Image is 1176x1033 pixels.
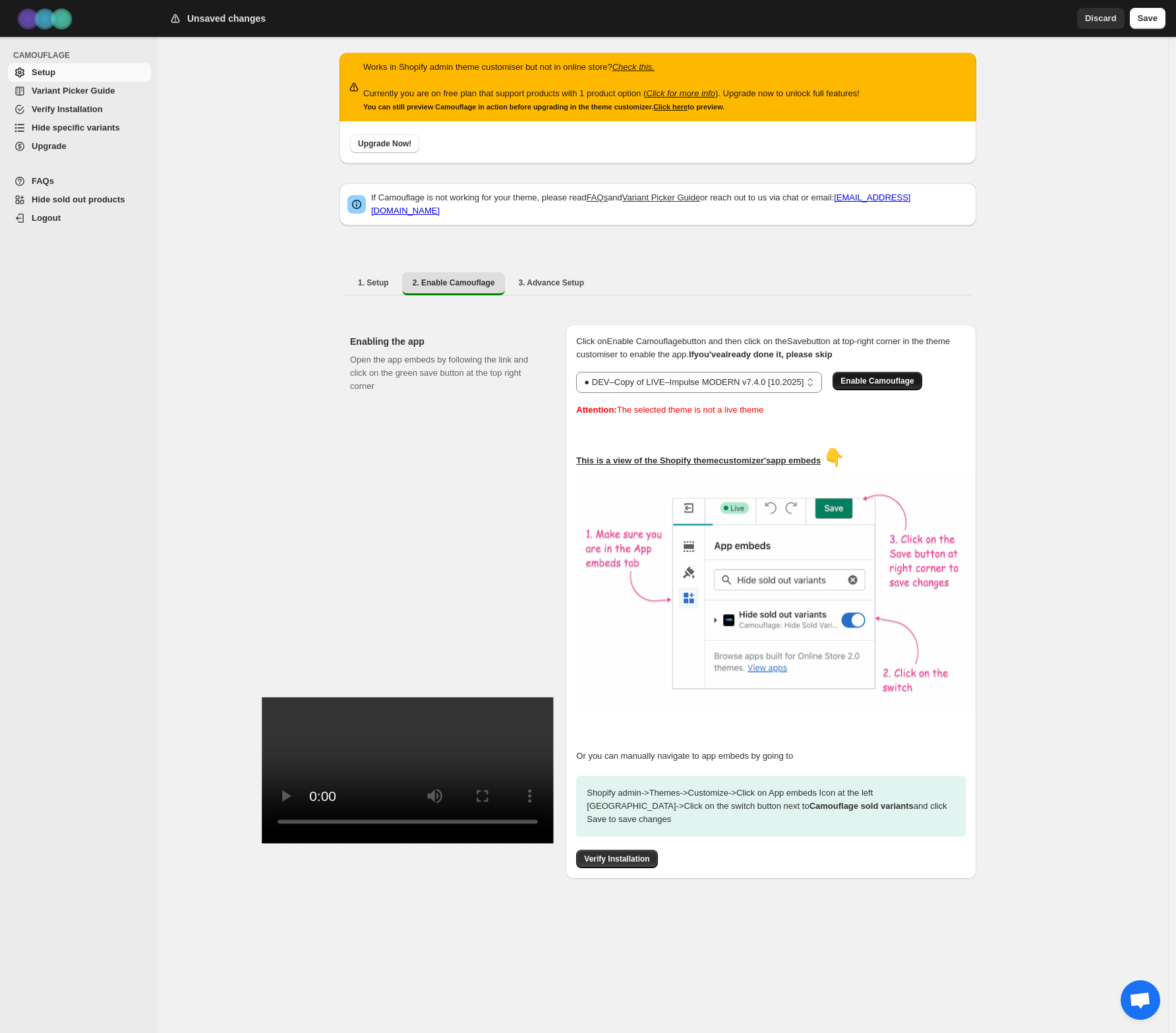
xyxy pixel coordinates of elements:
button: Verify Installation [576,850,657,868]
span: 👇 [823,448,844,467]
a: Hide specific variants [8,119,151,137]
p: The selected theme is not a live theme [576,403,966,417]
p: Currently you are on free plan that support products with 1 product option ( ). Upgrade now to un... [363,87,860,100]
h2: Unsaved changes [187,12,266,25]
a: Click here [653,103,688,111]
div: Open the app embeds by following the link and click on the green save button at the top right corner [350,353,544,824]
span: FAQs [32,176,54,186]
span: Save [1138,12,1158,25]
a: Verify Installation [576,854,657,864]
span: Verify Installation [32,104,103,114]
a: Click for more info [646,88,715,98]
a: FAQs [587,192,608,202]
span: 1. Setup [358,278,389,288]
span: Verify Installation [584,854,649,864]
a: Logout [8,209,151,227]
span: Discard [1085,12,1117,25]
b: Attention: [576,405,616,415]
button: Enable Camouflage [833,372,922,390]
strong: Camouflage sold variants [809,801,914,811]
span: Upgrade Now! [358,138,411,149]
p: Or you can manually navigate to app embeds by going to [576,750,966,763]
a: Variant Picker Guide [622,192,700,202]
button: Save [1130,8,1165,29]
span: Variant Picker Guide [32,86,115,96]
span: Upgrade [32,141,67,151]
span: Logout [32,213,61,223]
span: 3. Advance Setup [518,278,584,288]
a: Check this. [612,62,655,72]
span: Hide specific variants [32,123,120,133]
p: Shopify admin -> Themes -> Customize -> Click on App embeds Icon at the left [GEOGRAPHIC_DATA] ->... [576,776,966,837]
button: Upgrade Now! [350,134,419,153]
a: Enable Camouflage [833,376,922,386]
button: Discard [1077,8,1125,29]
a: Variant Picker Guide [8,82,151,100]
img: camouflage-enable [576,478,972,709]
div: Open chat [1121,980,1160,1020]
small: You can still preview Camouflage in action before upgrading in the theme customizer. to preview. [363,103,724,111]
span: Setup [32,67,55,77]
span: Enable Camouflage [840,376,914,386]
span: CAMOUFLAGE [13,50,152,61]
span: 2. Enable Camouflage [413,278,495,288]
p: Works in Shopify admin theme customiser but not in online store? [363,61,860,74]
b: If you've already done it, please skip [689,349,833,359]
a: Hide sold out products [8,191,151,209]
span: Hide sold out products [32,194,125,204]
a: Upgrade [8,137,151,156]
u: This is a view of the Shopify theme customizer's app embeds [576,456,821,465]
a: FAQs [8,172,151,191]
a: Verify Installation [8,100,151,119]
p: Click on Enable Camouflage button and then click on the Save button at top-right corner in the th... [576,335,966,361]
a: Setup [8,63,151,82]
video: Enable Camouflage in theme app embeds [262,697,554,843]
p: If Camouflage is not working for your theme, please read and or reach out to us via chat or email: [371,191,968,218]
h2: Enabling the app [350,335,544,348]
